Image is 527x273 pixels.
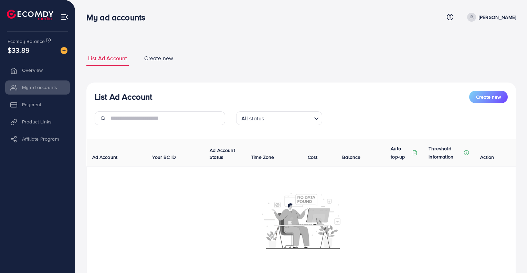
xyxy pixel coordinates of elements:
span: Time Zone [251,154,274,161]
span: $33.89 [8,45,30,55]
span: Ad Account [92,154,118,161]
img: image [61,47,67,54]
span: All status [240,113,266,123]
span: Balance [342,154,360,161]
div: Search for option [236,111,322,125]
span: Create new [144,54,173,62]
span: List Ad Account [88,54,127,62]
span: Cost [308,154,318,161]
span: Action [480,154,494,161]
img: logo [7,10,53,20]
p: Auto top-up [391,144,411,161]
span: Your BC ID [152,154,176,161]
button: Create new [469,91,508,103]
span: Ecomdy Balance [8,38,45,45]
a: [PERSON_NAME] [464,13,516,22]
img: menu [61,13,68,21]
img: No account [262,192,340,249]
input: Search for option [266,112,311,123]
h3: List Ad Account [95,92,152,102]
span: Ad Account Status [210,147,235,161]
p: [PERSON_NAME] [479,13,516,21]
p: Threshold information [429,144,462,161]
span: Create new [476,94,501,100]
h3: My ad accounts [86,12,151,22]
